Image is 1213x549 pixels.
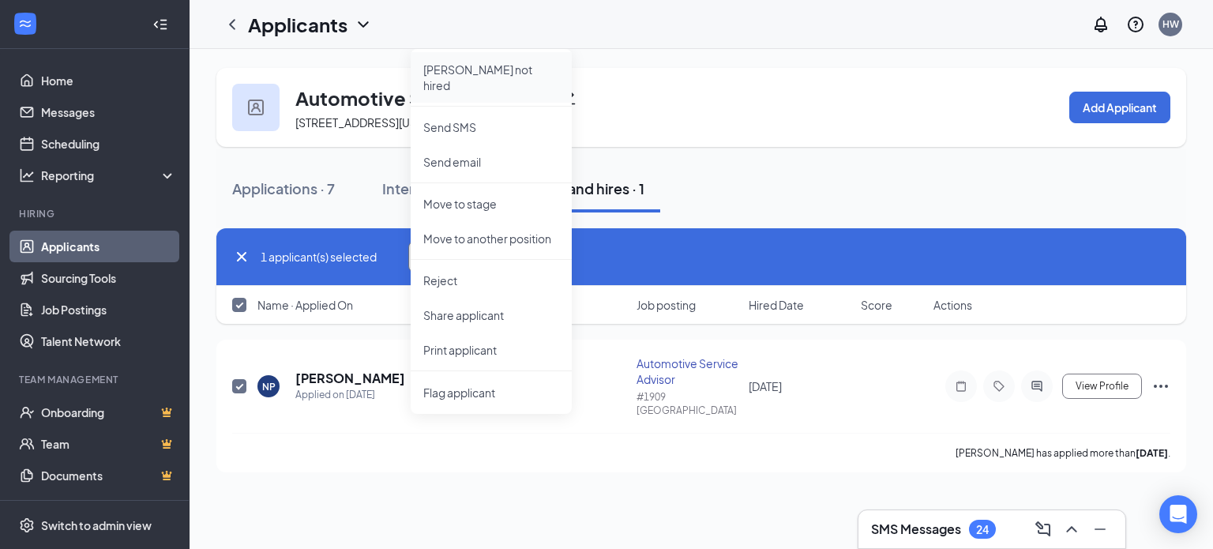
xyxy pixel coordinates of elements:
a: DocumentsCrown [41,460,176,491]
svg: Ellipses [1151,377,1170,396]
div: Interviews · 0 [382,179,473,198]
button: Minimize [1087,517,1113,542]
a: TeamCrown [41,428,176,460]
div: Applied on [DATE] [295,387,424,403]
h1: Applicants [248,11,347,38]
span: Flag applicant [423,384,559,401]
h3: Automotive Service Advisor [295,85,554,111]
div: Open Intercom Messenger [1159,495,1197,533]
span: View Profile [1076,381,1129,392]
p: [PERSON_NAME] has applied more than . [956,446,1170,460]
span: Name · Applied On [257,297,353,313]
svg: Minimize [1091,520,1110,539]
span: [DATE] [749,379,782,393]
p: Print applicant [423,342,559,358]
svg: Note [952,380,971,393]
b: [DATE] [1136,447,1168,459]
svg: ComposeMessage [1034,520,1053,539]
div: Automotive Service Advisor [637,355,739,387]
svg: Notifications [1091,15,1110,34]
a: Applicants [41,231,176,262]
svg: ChevronLeft [223,15,242,34]
a: SurveysCrown [41,491,176,523]
div: 24 [976,523,989,536]
span: Hired Date [749,297,804,313]
h5: [PERSON_NAME] [295,370,405,387]
a: OnboardingCrown [41,397,176,428]
button: View Profile [1062,374,1142,399]
svg: Settings [19,517,35,533]
div: Applications · 7 [232,179,335,198]
div: Switch to admin view [41,517,152,533]
p: Move to stage [423,196,559,212]
p: Share applicant [423,307,559,323]
svg: QuestionInfo [1126,15,1145,34]
div: Reporting [41,167,177,183]
div: HW [1162,17,1179,31]
svg: Collapse [152,17,168,32]
p: Move to another position [423,231,559,246]
a: Talent Network [41,325,176,357]
svg: Tag [990,380,1008,393]
div: Hiring [19,207,173,220]
a: Scheduling [41,128,176,160]
button: ChevronUp [1059,517,1084,542]
svg: ActiveChat [1027,380,1046,393]
a: Job Postings [41,294,176,325]
div: Offers and hires · 1 [520,179,644,198]
div: Team Management [19,373,173,386]
svg: ChevronUp [1062,520,1081,539]
span: 1 applicant(s) selected [261,248,377,265]
a: Messages [41,96,176,128]
div: NP [262,380,276,393]
svg: Cross [232,247,251,266]
span: Job posting [637,297,696,313]
span: Actions [933,297,972,313]
span: Score [861,297,892,313]
svg: WorkstreamLogo [17,16,33,32]
p: Reject [423,273,559,288]
p: [PERSON_NAME] not hired [423,62,559,93]
img: user icon [248,100,264,115]
button: Add Applicant [1069,92,1170,123]
p: Send email [423,154,559,170]
svg: ChevronDown [354,15,373,34]
p: Send SMS [423,119,559,135]
h3: SMS Messages [871,521,961,538]
svg: Analysis [19,167,35,183]
a: Sourcing Tools [41,262,176,294]
span: [STREET_ADDRESS][US_STATE] [295,115,457,130]
button: ComposeMessage [1031,517,1056,542]
div: #1909 [GEOGRAPHIC_DATA] [637,390,739,417]
a: Home [41,65,176,96]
